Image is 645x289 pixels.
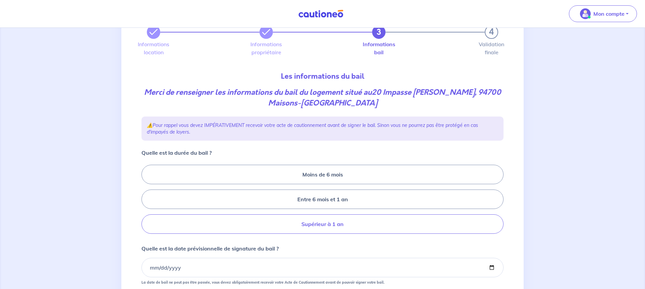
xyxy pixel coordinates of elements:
[141,214,504,234] label: Supérieur à 1 an
[296,10,346,18] img: Cautioneo
[141,149,212,157] p: Quelle est la durée du bail ?
[141,258,504,277] input: contract-date-placeholder
[141,71,504,82] p: Les informations du bail
[147,122,498,135] p: ⚠️
[372,42,386,55] label: Informations bail
[485,42,498,55] label: Validation finale
[141,190,504,209] label: Entre 6 mois et 1 an
[141,244,279,252] p: Quelle est la date prévisionnelle de signature du bail ?
[593,10,625,18] p: Mon compte
[141,280,385,285] strong: La date de bail ne peut pas être passée, vous devez obligatoirement recevoir votre Acte de Cautio...
[144,87,501,108] em: Merci de renseigner les informations du bail du logement situé au
[147,122,478,135] em: Pour rappel vous devez IMPÉRATIVEMENT recevoir votre acte de cautionnement avant de signer le bai...
[141,165,504,184] label: Moins de 6 mois
[268,87,501,108] strong: 20 Impasse [PERSON_NAME], 94700 Maisons-[GEOGRAPHIC_DATA]
[569,5,637,22] button: illu_account_valid_menu.svgMon compte
[147,42,160,55] label: Informations location
[259,42,273,55] label: Informations propriétaire
[580,8,591,19] img: illu_account_valid_menu.svg
[372,25,386,39] button: 3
